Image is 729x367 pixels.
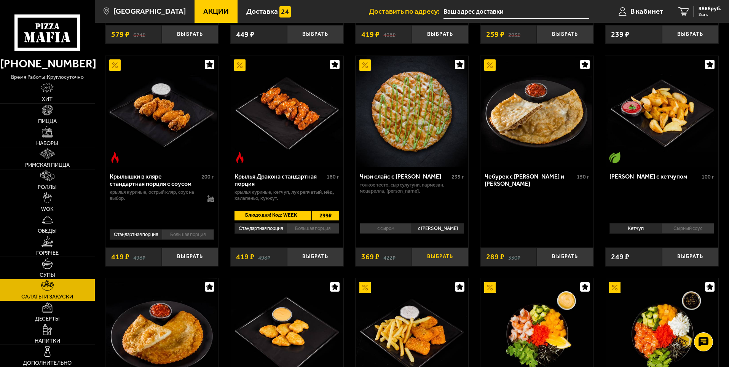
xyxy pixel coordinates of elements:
div: 0 [605,220,718,242]
li: Большая порция [287,223,339,234]
span: Хит [42,96,53,102]
img: Чебурек с мясом и соусом аррива [481,56,592,167]
img: Крылышки в кляре стандартная порция c соусом [106,56,217,167]
span: Горячее [36,250,59,255]
img: Акционный [609,282,621,293]
input: Ваш адрес доставки [443,5,589,19]
span: Римская пицца [25,162,70,168]
button: Выбрать [287,247,343,266]
button: Выбрать [287,25,343,44]
div: Чебурек с [PERSON_NAME] и [PERSON_NAME] [485,173,575,187]
div: Чизи слайс с [PERSON_NAME] [360,173,450,180]
img: Акционный [484,282,496,293]
span: 235 г [451,174,464,180]
img: Вегетарианское блюдо [609,152,621,163]
button: Выбрать [412,247,468,266]
span: 100 г [702,174,714,180]
span: 150 г [577,174,589,180]
a: АкционныйЧебурек с мясом и соусом аррива [480,56,593,167]
span: Акции [203,8,229,15]
img: Акционный [359,282,371,293]
span: 419 ₽ [361,31,380,38]
span: Дополнительно [23,360,72,365]
a: Вегетарианское блюдоКартофель айдахо с кетчупом [605,56,718,167]
div: 0 [356,220,469,242]
s: 674 ₽ [133,31,145,38]
span: 369 ₽ [361,253,380,261]
li: Сырный соус [662,223,714,234]
span: 579 ₽ [111,31,129,38]
button: Выбрать [662,25,718,44]
img: 15daf4d41897b9f0e9f617042186c801.svg [279,6,291,18]
span: 419 ₽ [236,253,254,261]
s: 330 ₽ [508,253,520,261]
span: Супы [40,272,55,278]
s: 498 ₽ [258,253,270,261]
s: 293 ₽ [508,31,520,38]
p: тонкое тесто, сыр сулугуни, пармезан, моцарелла, [PERSON_NAME]. [360,182,464,194]
span: Блюдо дня! Код: WEEK [234,211,305,220]
span: Доставить по адресу: [369,8,443,15]
span: 419 ₽ [111,253,129,261]
span: Роллы [38,184,57,190]
p: крылья куриные, острый кляр, соус на выбор. [110,189,200,201]
div: 0 [230,220,343,242]
div: Крылышки в кляре стандартная порция c соусом [110,173,200,187]
img: Акционный [234,59,246,71]
span: Напитки [35,338,60,343]
img: Акционный [484,59,496,71]
span: WOK [41,206,54,212]
s: 498 ₽ [383,31,396,38]
img: Острое блюдо [234,152,246,163]
li: Стандартная порция [110,229,162,240]
a: АкционныйЧизи слайс с соусом Ранч [356,56,469,167]
span: 239 ₽ [611,31,629,38]
span: Обеды [38,228,57,233]
span: 259 ₽ [486,31,504,38]
img: Акционный [109,59,121,71]
span: 200 г [201,174,214,180]
li: Стандартная порция [234,223,287,234]
span: 299 ₽ [311,211,339,220]
span: 289 ₽ [486,253,504,261]
span: Салаты и закуски [21,294,73,299]
button: Выбрать [412,25,468,44]
span: В кабинет [630,8,663,15]
div: [PERSON_NAME] с кетчупом [609,173,700,180]
button: Выбрать [537,247,593,266]
span: Десерты [35,316,60,321]
img: Акционный [359,59,371,71]
a: АкционныйОстрое блюдоКрылья Дракона стандартная порция [230,56,343,167]
button: Выбрать [162,25,218,44]
span: 249 ₽ [611,253,629,261]
span: 2 шт. [699,12,721,17]
li: Кетчуп [609,223,662,234]
s: 422 ₽ [383,253,396,261]
img: Крылья Дракона стандартная порция [231,56,342,167]
button: Выбрать [537,25,593,44]
a: АкционныйОстрое блюдоКрылышки в кляре стандартная порция c соусом [105,56,219,167]
span: Доставка [246,8,278,15]
p: крылья куриные, кетчуп, лук репчатый, мёд, халапеньо, кунжут. [234,189,339,201]
button: Выбрать [662,247,718,266]
span: 449 ₽ [236,31,254,38]
li: с [PERSON_NAME] [412,223,464,234]
img: Картофель айдахо с кетчупом [606,56,718,167]
span: Наборы [36,140,58,146]
div: Крылья Дракона стандартная порция [234,173,325,187]
span: 3868 руб. [699,6,721,11]
img: Чизи слайс с соусом Ранч [356,56,467,167]
span: [GEOGRAPHIC_DATA] [113,8,186,15]
img: Острое блюдо [109,152,121,163]
span: Пицца [38,118,57,124]
span: 180 г [327,174,339,180]
s: 498 ₽ [133,253,145,261]
li: Большая порция [162,229,214,240]
button: Выбрать [162,247,218,266]
li: с сыром [360,223,412,234]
